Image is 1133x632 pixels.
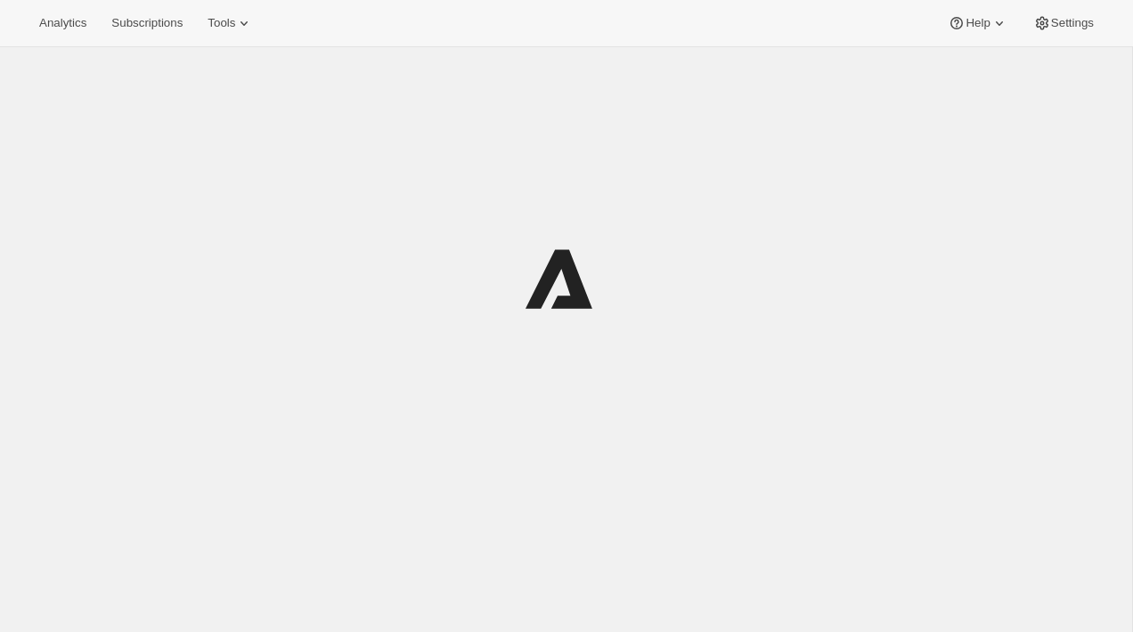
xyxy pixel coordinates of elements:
span: Tools [208,16,235,30]
button: Help [937,11,1018,36]
span: Help [966,16,990,30]
span: Analytics [39,16,86,30]
button: Subscriptions [101,11,193,36]
button: Tools [197,11,264,36]
span: Settings [1051,16,1094,30]
span: Subscriptions [111,16,183,30]
button: Settings [1023,11,1104,36]
button: Analytics [29,11,97,36]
